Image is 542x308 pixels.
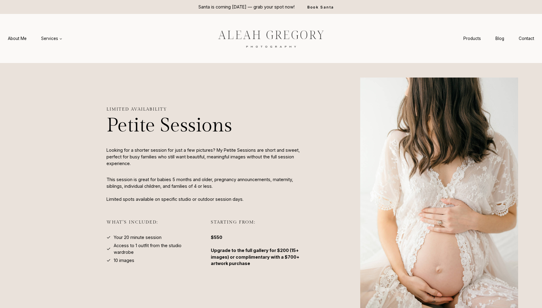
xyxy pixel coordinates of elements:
[211,220,305,232] h3: STARTING FROM:
[34,33,70,44] a: Services
[511,33,541,44] a: Contact
[211,234,305,267] p: $550 Upgrade to the full gallery for $200 (15+ images) or complimentary with a $700+ artwork purc...
[203,26,339,51] img: aleah gregory logo
[106,107,305,112] h3: Limited availability
[456,33,541,44] nav: Secondary
[114,242,201,255] span: Access to 1 outfit from the studio wardrobe
[106,176,305,202] p: This session is great for babies 5 months and older, pregnancy announcements, maternity, siblings...
[1,33,34,44] a: About Me
[198,4,295,10] p: Santa is coming [DATE] — grab your spot now!
[106,114,305,137] h1: Petite Sessions
[114,257,134,264] span: 10 images
[41,35,62,41] span: Services
[106,220,201,232] h3: what’s INCLUDED:
[114,234,162,241] span: Your 20 minute session
[106,147,305,167] p: Looking for a shorter session for just a few pictures? My Petite Sessions are short and sweet, pe...
[456,33,488,44] a: Products
[1,33,70,44] nav: Primary
[488,33,511,44] a: Blog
